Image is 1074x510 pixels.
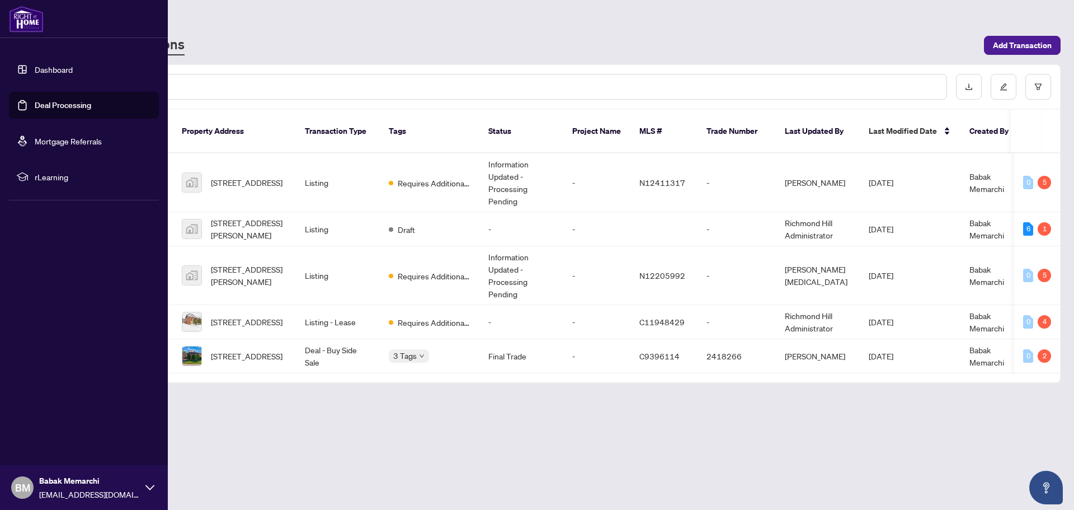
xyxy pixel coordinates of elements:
[1023,269,1033,282] div: 0
[698,153,776,212] td: -
[211,316,282,328] span: [STREET_ADDRESS]
[956,74,982,100] button: download
[776,246,860,305] td: [PERSON_NAME][MEDICAL_DATA]
[698,339,776,373] td: 2418266
[182,347,201,366] img: thumbnail-img
[993,36,1052,54] span: Add Transaction
[1034,83,1042,91] span: filter
[296,305,380,339] td: Listing - Lease
[984,36,1061,55] button: Add Transaction
[39,475,140,487] span: Babak Memarchi
[1023,315,1033,329] div: 0
[1038,315,1051,329] div: 4
[479,339,563,373] td: Final Trade
[1038,176,1051,189] div: 5
[869,177,893,188] span: [DATE]
[479,246,563,305] td: Information Updated - Processing Pending
[869,351,893,361] span: [DATE]
[698,246,776,305] td: -
[380,110,479,153] th: Tags
[398,270,470,282] span: Requires Additional Docs
[639,351,680,361] span: C9396114
[479,212,563,246] td: -
[1038,349,1051,363] div: 2
[35,100,91,110] a: Deal Processing
[15,480,30,495] span: BM
[698,110,776,153] th: Trade Number
[182,219,201,238] img: thumbnail-img
[35,171,151,183] span: rLearning
[296,212,380,246] td: Listing
[776,212,860,246] td: Richmond Hill Administrator
[39,488,140,500] span: [EMAIL_ADDRESS][DOMAIN_NAME]
[1025,74,1051,100] button: filter
[969,345,1004,367] span: Babak Memarchi
[398,177,470,189] span: Requires Additional Docs
[393,349,417,362] span: 3 Tags
[698,305,776,339] td: -
[639,317,685,327] span: C11948429
[965,83,973,91] span: download
[1023,222,1033,236] div: 6
[869,270,893,280] span: [DATE]
[479,305,563,339] td: -
[182,173,201,192] img: thumbnail-img
[960,110,1028,153] th: Created By
[776,153,860,212] td: [PERSON_NAME]
[211,350,282,362] span: [STREET_ADDRESS]
[869,224,893,234] span: [DATE]
[1000,83,1007,91] span: edit
[563,212,630,246] td: -
[563,153,630,212] td: -
[969,311,1004,333] span: Babak Memarchi
[630,110,698,153] th: MLS #
[969,218,1004,240] span: Babak Memarchi
[969,264,1004,287] span: Babak Memarchi
[211,176,282,189] span: [STREET_ADDRESS]
[969,171,1004,194] span: Babak Memarchi
[479,153,563,212] td: Information Updated - Processing Pending
[182,312,201,331] img: thumbnail-img
[398,316,470,329] span: Requires Additional Docs
[563,110,630,153] th: Project Name
[35,136,102,146] a: Mortgage Referrals
[563,339,630,373] td: -
[869,317,893,327] span: [DATE]
[776,305,860,339] td: Richmond Hill Administrator
[563,246,630,305] td: -
[1029,471,1063,504] button: Open asap
[698,212,776,246] td: -
[173,110,296,153] th: Property Address
[860,110,960,153] th: Last Modified Date
[1023,176,1033,189] div: 0
[296,339,380,373] td: Deal - Buy Side Sale
[991,74,1016,100] button: edit
[296,153,380,212] td: Listing
[398,223,415,236] span: Draft
[639,270,685,280] span: N12205992
[869,125,937,137] span: Last Modified Date
[182,266,201,285] img: thumbnail-img
[211,263,287,288] span: [STREET_ADDRESS][PERSON_NAME]
[9,6,44,32] img: logo
[479,110,563,153] th: Status
[211,217,287,241] span: [STREET_ADDRESS][PERSON_NAME]
[1023,349,1033,363] div: 0
[296,246,380,305] td: Listing
[639,177,685,188] span: N12411317
[1038,269,1051,282] div: 5
[776,110,860,153] th: Last Updated By
[419,353,425,359] span: down
[1038,222,1051,236] div: 1
[563,305,630,339] td: -
[35,64,73,74] a: Dashboard
[296,110,380,153] th: Transaction Type
[776,339,860,373] td: [PERSON_NAME]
